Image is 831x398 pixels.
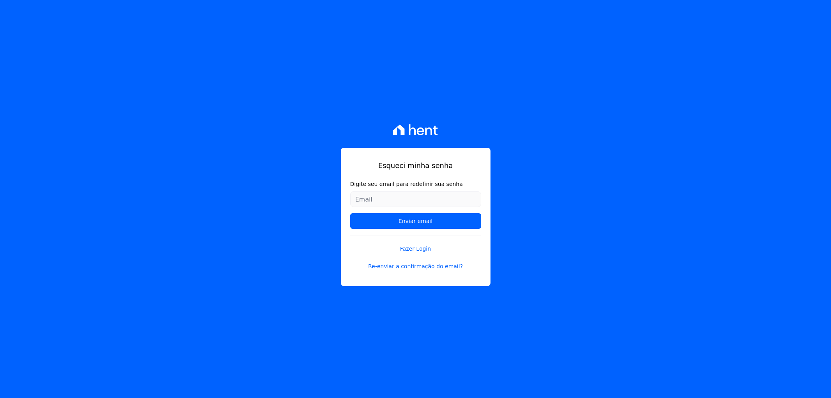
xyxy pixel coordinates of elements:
[350,160,481,171] h1: Esqueci minha senha
[350,262,481,271] a: Re-enviar a confirmação do email?
[350,235,481,253] a: Fazer Login
[350,191,481,207] input: Email
[350,180,481,188] label: Digite seu email para redefinir sua senha
[350,213,481,229] input: Enviar email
